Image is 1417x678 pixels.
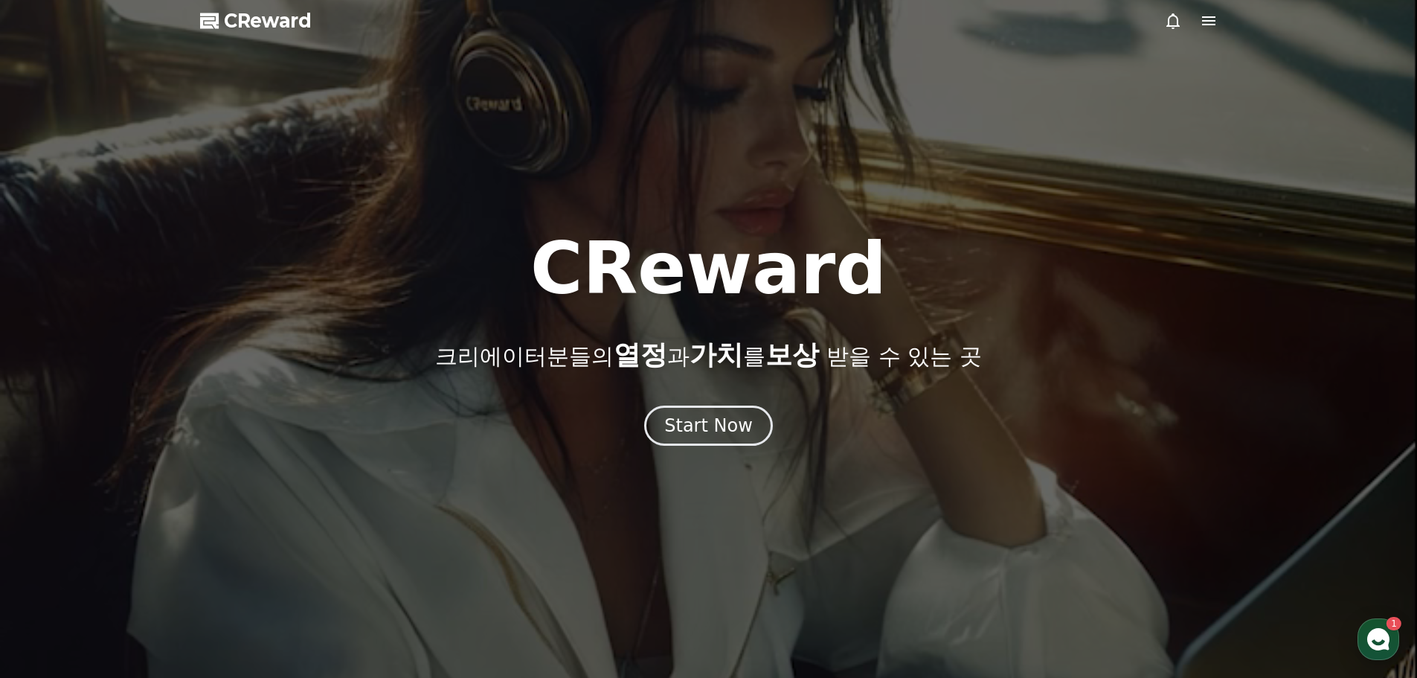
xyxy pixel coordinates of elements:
[644,406,773,446] button: Start Now
[690,339,743,370] span: 가치
[765,339,819,370] span: 보상
[530,233,887,304] h1: CReward
[614,339,667,370] span: 열정
[200,9,312,33] a: CReward
[644,420,773,435] a: Start Now
[664,414,753,438] div: Start Now
[435,340,981,370] p: 크리에이터분들의 과 를 받을 수 있는 곳
[224,9,312,33] span: CReward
